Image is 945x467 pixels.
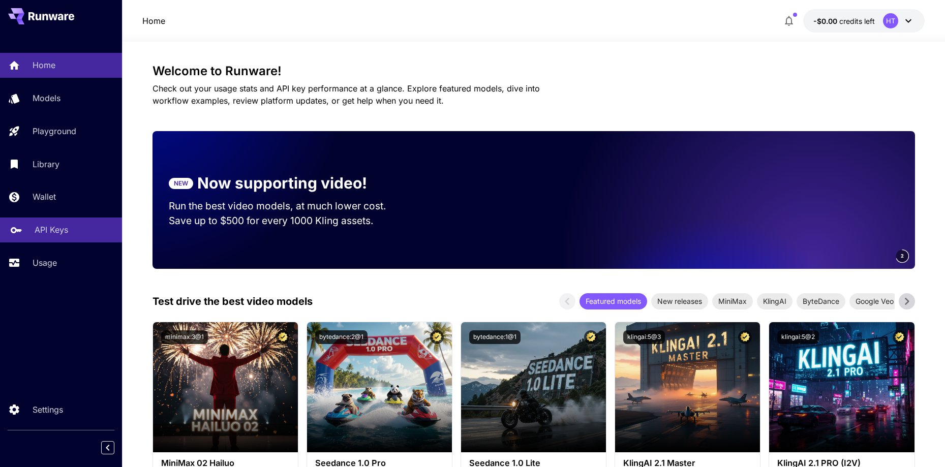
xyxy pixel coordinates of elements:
p: Home [33,59,55,71]
p: Save up to $500 for every 1000 Kling assets. [169,213,406,228]
p: Library [33,158,59,170]
div: New releases [651,293,708,309]
button: Certified Model – Vetted for best performance and includes a commercial license. [893,330,906,344]
div: ByteDance [797,293,845,309]
nav: breadcrumb [142,15,165,27]
button: -$0.00264HT [803,9,925,33]
p: Now supporting video! [197,172,367,195]
div: MiniMax [712,293,753,309]
p: Test drive the best video models [153,294,313,309]
a: Home [142,15,165,27]
p: Run the best video models, at much lower cost. [169,199,406,213]
button: klingai:5@3 [623,330,665,344]
span: Check out your usage stats and API key performance at a glance. Explore featured models, dive int... [153,83,540,106]
div: Collapse sidebar [109,439,122,457]
span: 2 [901,252,904,260]
span: Featured models [580,296,647,306]
button: Certified Model – Vetted for best performance and includes a commercial license. [430,330,444,344]
p: Usage [33,257,57,269]
button: Certified Model – Vetted for best performance and includes a commercial license. [738,330,752,344]
button: bytedance:1@1 [469,330,521,344]
div: Featured models [580,293,647,309]
div: KlingAI [757,293,792,309]
button: Certified Model – Vetted for best performance and includes a commercial license. [276,330,290,344]
span: New releases [651,296,708,306]
p: Models [33,92,60,104]
p: Wallet [33,191,56,203]
span: -$0.00 [813,17,839,25]
p: Settings [33,403,63,416]
span: MiniMax [712,296,753,306]
p: API Keys [35,224,68,236]
button: Collapse sidebar [101,441,114,454]
p: Playground [33,125,76,137]
img: alt [153,322,298,452]
button: Certified Model – Vetted for best performance and includes a commercial license. [584,330,598,344]
span: Google Veo [849,296,900,306]
span: credits left [839,17,875,25]
button: bytedance:2@1 [315,330,368,344]
span: ByteDance [797,296,845,306]
img: alt [307,322,452,452]
button: minimax:3@1 [161,330,208,344]
h3: Welcome to Runware! [153,64,915,78]
img: alt [461,322,606,452]
img: alt [769,322,914,452]
div: HT [883,13,898,28]
button: klingai:5@2 [777,330,819,344]
div: Google Veo [849,293,900,309]
img: alt [615,322,760,452]
div: -$0.00264 [813,16,875,26]
span: KlingAI [757,296,792,306]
